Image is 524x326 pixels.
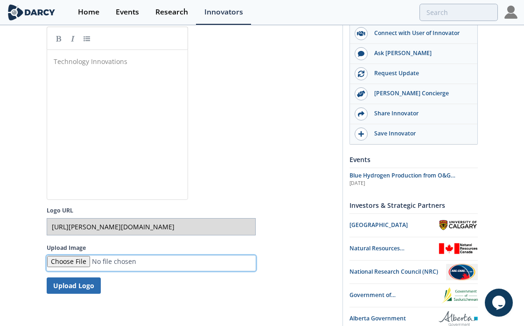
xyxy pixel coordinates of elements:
[439,311,478,326] img: Alberta Government
[368,89,472,98] div: [PERSON_NAME] Concierge
[368,49,472,57] div: Ask [PERSON_NAME]
[349,197,478,213] div: Investors & Strategic Partners
[349,291,442,299] div: Government of [GEOGRAPHIC_DATA]
[349,287,478,304] a: Government of [GEOGRAPHIC_DATA] Government of Saskatchewan
[349,314,439,323] div: Alberta Government
[116,8,139,16] div: Events
[368,129,472,138] div: Save Innovator
[350,124,477,144] button: Save Innovator
[368,109,472,118] div: Share Innovator
[47,218,256,235] input: Logo URL
[52,31,66,45] a: Bold (Cmd-B)
[441,287,477,304] img: Government of Saskatchewan
[349,180,478,187] div: [DATE]
[446,264,477,280] img: National Research Council (NRC)
[349,171,478,187] a: Blue Hydrogen Production from O&G [PERSON_NAME] w/ Proton Technologies [DATE]
[349,268,447,276] div: National Research Council (NRC)
[439,220,478,231] img: University of Calgary
[47,244,256,252] label: Upload Image
[439,243,478,254] img: Natural Resources Canada
[80,31,94,45] a: Generic List (Cmd-L)
[504,6,517,19] img: Profile
[47,255,256,271] input: Image File
[349,151,478,168] div: Events
[419,4,498,21] input: Advanced Search
[368,69,472,78] div: Request Update
[78,8,99,16] div: Home
[368,29,472,37] div: Connect with User of Innovator
[485,289,515,317] iframe: chat widget
[349,217,478,234] a: [GEOGRAPHIC_DATA] University of Calgary
[349,221,439,229] div: [GEOGRAPHIC_DATA]
[66,31,80,45] a: Italic (Cmd-I)
[47,206,256,215] label: Logo URL
[47,277,101,294] button: Upload Logo
[349,241,478,257] a: Natural Resources [GEOGRAPHIC_DATA] Natural Resources Canada
[349,264,478,280] a: National Research Council (NRC) National Research Council (NRC)
[204,8,243,16] div: Innovators
[155,8,188,16] div: Research
[7,4,56,21] img: logo-wide.svg
[349,171,461,188] span: Blue Hydrogen Production from O&G [PERSON_NAME] w/ Proton Technologies
[349,244,439,253] div: Natural Resources [GEOGRAPHIC_DATA]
